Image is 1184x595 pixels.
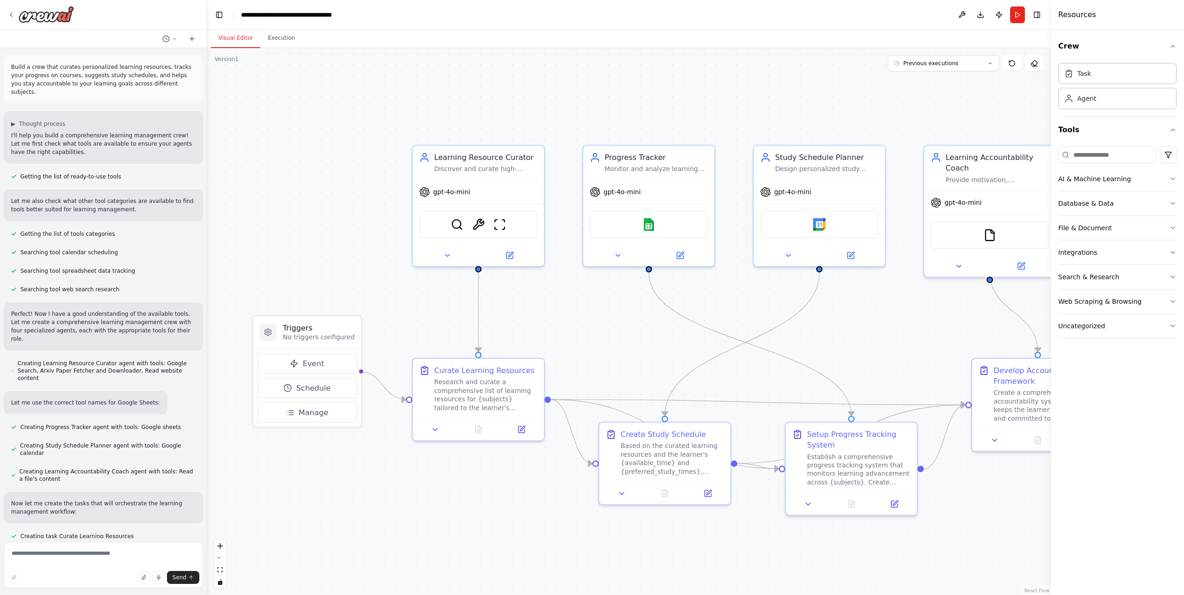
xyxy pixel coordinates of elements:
[598,422,732,505] div: Create Study ScheduleBased on the curated learning resources and the learner's {available_time} a...
[360,366,406,405] g: Edge from triggers to 86af46df-3a30-4262-8015-2e2f49ecd405
[642,218,655,231] img: Google sheets
[983,229,996,242] img: FileReadTool
[643,272,857,416] g: Edge from df2ca878-71b5-4bf3-a8e7-d24c2450330c to 952ddd79-a8a7-468b-ac28-05e7b1a9cc53
[1058,33,1177,59] button: Crew
[993,365,1097,386] div: Develop Accountability Framework
[1058,191,1177,215] button: Database & Data
[1030,8,1043,21] button: Hide right sidebar
[621,442,724,476] div: Based on the curated learning resources and the learner's {available_time} and {preferred_study_t...
[1058,321,1105,331] div: Uncategorized
[690,487,726,500] button: Open in side panel
[412,145,545,267] div: Learning Resource CuratorDiscover and curate high-quality, personalized learning resources across...
[214,540,226,588] div: React Flow controls
[20,267,135,275] span: Searching tool spreadsheet data tracking
[1058,167,1177,191] button: AI & Machine Learning
[1058,223,1112,233] div: File & Document
[173,574,186,581] span: Send
[775,165,878,173] div: Design personalized study schedules for {subjects} that optimize learning efficiency, balance wor...
[152,571,165,584] button: Click to speak your automation idea
[1015,434,1061,447] button: No output available
[1058,174,1131,184] div: AI & Machine Learning
[11,63,196,96] p: Build a crew that curates personalized learning resources, tracks your progress on courses, sugge...
[473,272,484,352] g: Edge from aebaff08-4374-46bf-9dcd-80d8f30810f8 to 86af46df-3a30-4262-8015-2e2f49ecd405
[20,230,115,238] span: Getting the list of tools categories
[888,55,999,71] button: Previous executions
[20,533,134,540] span: Creating task Curate Learning Resources
[1077,94,1096,103] div: Agent
[551,394,592,469] g: Edge from 86af46df-3a30-4262-8015-2e2f49ecd405 to 4697de5e-03dd-47c9-86e0-4415ac09a5d2
[18,360,196,382] span: Creating Learning Resource Curator agent with tools: Google Search, Arxiv Paper Fetcher and Downl...
[807,429,910,450] div: Setup Progress Tracking System
[7,571,20,584] button: Improve this prompt
[434,365,535,376] div: Curate Learning Resources
[503,423,540,436] button: Open in side panel
[214,576,226,588] button: toggle interactivity
[303,358,324,369] span: Event
[434,378,537,412] div: Research and curate a comprehensive list of learning resources for {subjects} tailored to the lea...
[137,571,150,584] button: Upload files
[604,165,708,173] div: Monitor and analyze learning progress across {subjects}, tracking completion rates, time spent st...
[1058,59,1177,117] div: Crew
[241,10,332,19] nav: breadcrumb
[1058,216,1177,240] button: File & Document
[660,272,825,416] g: Edge from cbfe5197-14b5-4fc2-95ff-51db493effd7 to 4697de5e-03dd-47c9-86e0-4415ac09a5d2
[434,165,537,173] div: Discover and curate high-quality, personalized learning resources across {subjects} based on the ...
[1058,240,1177,264] button: Integrations
[472,218,485,231] img: ArxivPaperTool
[876,498,913,511] button: Open in side panel
[785,422,918,516] div: Setup Progress Tracking SystemEstablish a comprehensive progress tracking system that monitors le...
[923,145,1056,278] div: Learning Accountability CoachProvide motivation, accountability, and personalized coaching to hel...
[20,442,196,457] span: Creating Study Schedule Planner agent with tools: Google calendar
[604,188,641,196] span: gpt-4o-mini
[20,249,118,256] span: Searching tool calendar scheduling
[480,249,540,262] button: Open in side panel
[159,33,181,44] button: Switch to previous chat
[1058,314,1177,338] button: Uncategorized
[774,188,811,196] span: gpt-4o-mini
[946,176,1049,184] div: Provide motivation, accountability, and personalized coaching to help learners stay committed to ...
[450,218,463,231] img: SerplyWebSearchTool
[1058,272,1119,282] div: Search & Research
[1058,289,1177,313] button: Web Scraping & Browsing
[1058,297,1141,306] div: Web Scraping & Browsing
[19,468,196,483] span: Creating Learning Accountability Coach agent with tools: Read a file's content
[283,333,355,342] p: No triggers configured
[11,310,196,343] p: Perfect! Now I have a good understanding of the available tools. Let me create a comprehensive le...
[214,540,226,552] button: zoom in
[829,498,874,511] button: No output available
[296,383,331,393] span: Schedule
[11,399,160,407] p: Let me use the correct tool names for Google Sheets:
[991,260,1051,273] button: Open in side panel
[257,353,357,374] button: Event
[19,120,65,128] span: Thought process
[820,249,881,262] button: Open in side panel
[1058,265,1177,289] button: Search & Research
[167,571,199,584] button: Send
[252,315,362,428] div: TriggersNo triggers configuredEventScheduleManage
[1058,199,1114,208] div: Database & Data
[211,29,260,48] button: Visual Editor
[412,358,545,442] div: Curate Learning ResourcesResearch and curate a comprehensive list of learning resources for {subj...
[20,173,121,180] span: Getting the list of ready-to-use tools
[214,564,226,576] button: fit view
[971,358,1104,452] div: Develop Accountability FrameworkCreate a comprehensive accountability system that keeps the learn...
[299,407,328,418] span: Manage
[11,120,65,128] button: ▶Thought process
[20,286,119,293] span: Searching tool web search research
[260,29,302,48] button: Execution
[433,188,470,196] span: gpt-4o-mini
[11,197,196,214] p: Let me also check what other tool categories are available to find tools better suited for learni...
[18,6,74,23] img: Logo
[283,323,355,333] h3: Triggers
[434,152,537,163] div: Learning Resource Curator
[213,8,226,21] button: Hide left sidebar
[650,249,710,262] button: Open in side panel
[944,198,981,207] span: gpt-4o-mini
[215,55,239,63] div: Version 1
[985,272,1043,352] g: Edge from bb8ca8a5-71d6-4d00-b87c-ae499c1dbcc5 to 2350dd80-5981-4a7b-8609-bfd925cecd5e
[11,131,196,156] p: I'll help you build a comprehensive learning management crew! Let me first check what tools are a...
[1024,588,1049,593] a: React Flow attribution
[642,487,688,500] button: No output available
[185,33,199,44] button: Start a new chat
[1058,117,1177,143] button: Tools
